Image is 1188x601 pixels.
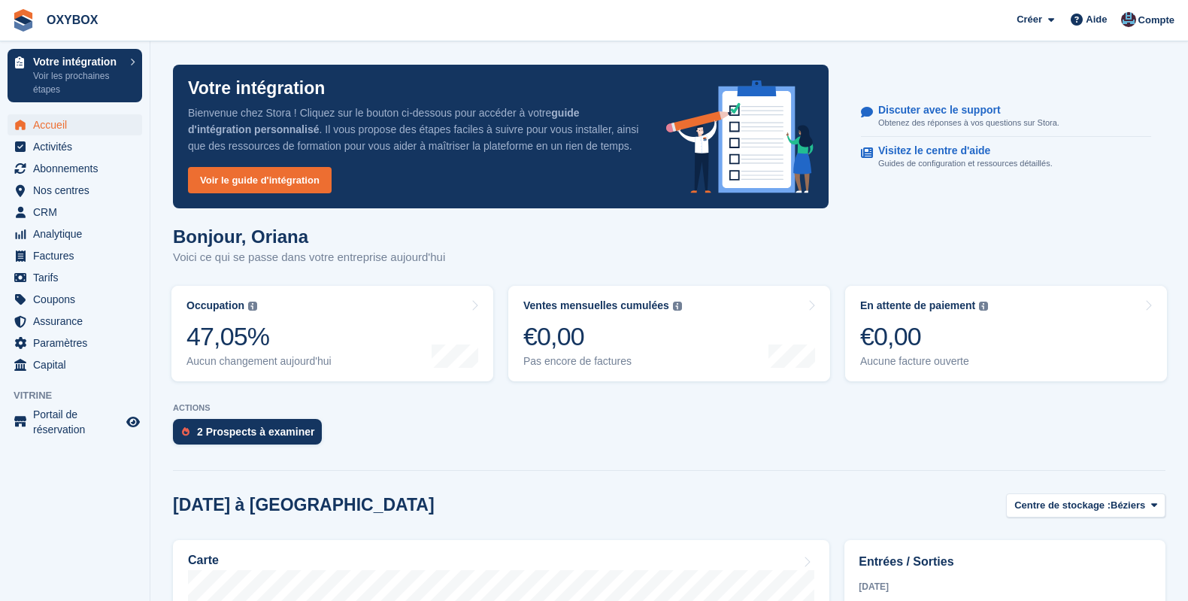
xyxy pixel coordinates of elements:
[12,9,35,32] img: stora-icon-8386f47178a22dfd0bd8f6a31ec36ba5ce8667c1dd55bd0f319d3a0aa187defe.svg
[8,180,142,201] a: menu
[33,354,123,375] span: Capital
[8,407,142,437] a: menu
[523,321,682,352] div: €0,00
[33,158,123,179] span: Abonnements
[845,286,1167,381] a: En attente de paiement €0,00 Aucune facture ouverte
[861,96,1151,138] a: Discuter avec le support Obtenez des réponses à vos questions sur Stora.
[188,105,642,154] p: Bienvenue chez Stora ! Cliquez sur le bouton ci-dessous pour accéder à votre . Il vous propose de...
[188,80,325,97] p: Votre intégration
[508,286,830,381] a: Ventes mensuelles cumulées €0,00 Pas encore de factures
[33,267,123,288] span: Tarifs
[197,426,314,438] div: 2 Prospects à examiner
[8,114,142,135] a: menu
[186,355,332,368] div: Aucun changement aujourd'hui
[8,223,142,244] a: menu
[673,302,682,311] img: icon-info-grey-7440780725fd019a000dd9b08b2336e03edf1995a4989e88bcd33f0948082b44.svg
[1086,12,1107,27] span: Aide
[124,413,142,431] a: Boutique d'aperçu
[1111,498,1145,513] span: Béziers
[979,302,988,311] img: icon-info-grey-7440780725fd019a000dd9b08b2336e03edf1995a4989e88bcd33f0948082b44.svg
[173,419,329,452] a: 2 Prospects à examiner
[8,202,142,223] a: menu
[33,332,123,354] span: Paramètres
[171,286,493,381] a: Occupation 47,05% Aucun changement aujourd'hui
[666,80,814,193] img: onboarding-info-6c161a55d2c0e0a8cae90662b2fe09162a5109e8cc188191df67fb4f79e88e88.svg
[878,117,1059,129] p: Obtenez des réponses à vos questions sur Stora.
[861,137,1151,178] a: Visitez le centre d'aide Guides de configuration et ressources détaillés.
[1138,13,1174,28] span: Compte
[186,299,244,312] div: Occupation
[248,302,257,311] img: icon-info-grey-7440780725fd019a000dd9b08b2336e03edf1995a4989e88bcd33f0948082b44.svg
[8,289,142,310] a: menu
[188,167,332,193] a: Voir le guide d'intégration
[33,223,123,244] span: Analytique
[33,245,123,266] span: Factures
[878,144,1041,157] p: Visitez le centre d'aide
[33,180,123,201] span: Nos centres
[8,354,142,375] a: menu
[523,299,669,312] div: Ventes mensuelles cumulées
[188,554,219,567] h2: Carte
[8,311,142,332] a: menu
[523,355,682,368] div: Pas encore de factures
[860,299,975,312] div: En attente de paiement
[8,245,142,266] a: menu
[1014,498,1111,513] span: Centre de stockage :
[173,249,445,266] p: Voici ce qui se passe dans votre entreprise aujourd'hui
[1121,12,1136,27] img: Oriana Devaux
[33,136,123,157] span: Activités
[14,388,150,403] span: Vitrine
[859,553,1151,571] h2: Entrées / Sorties
[41,8,104,32] a: OXYBOX
[173,403,1165,413] p: ACTIONS
[33,56,123,67] p: Votre intégration
[33,114,123,135] span: Accueil
[878,157,1053,170] p: Guides de configuration et ressources détaillés.
[8,332,142,354] a: menu
[33,289,123,310] span: Coupons
[8,49,142,102] a: Votre intégration Voir les prochaines étapes
[173,495,435,515] h2: [DATE] à [GEOGRAPHIC_DATA]
[182,427,189,436] img: prospect-51fa495bee0391a8d652442698ab0144808aea92771e9ea1ae160a38d050c398.svg
[8,136,142,157] a: menu
[1017,12,1042,27] span: Créer
[8,158,142,179] a: menu
[878,104,1047,117] p: Discuter avec le support
[33,202,123,223] span: CRM
[186,321,332,352] div: 47,05%
[33,69,123,96] p: Voir les prochaines étapes
[173,226,445,247] h1: Bonjour, Oriana
[188,107,580,135] strong: guide d'intégration personnalisé
[860,355,988,368] div: Aucune facture ouverte
[33,311,123,332] span: Assurance
[859,580,1151,593] div: [DATE]
[33,407,123,437] span: Portail de réservation
[1006,493,1165,518] button: Centre de stockage : Béziers
[860,321,988,352] div: €0,00
[8,267,142,288] a: menu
